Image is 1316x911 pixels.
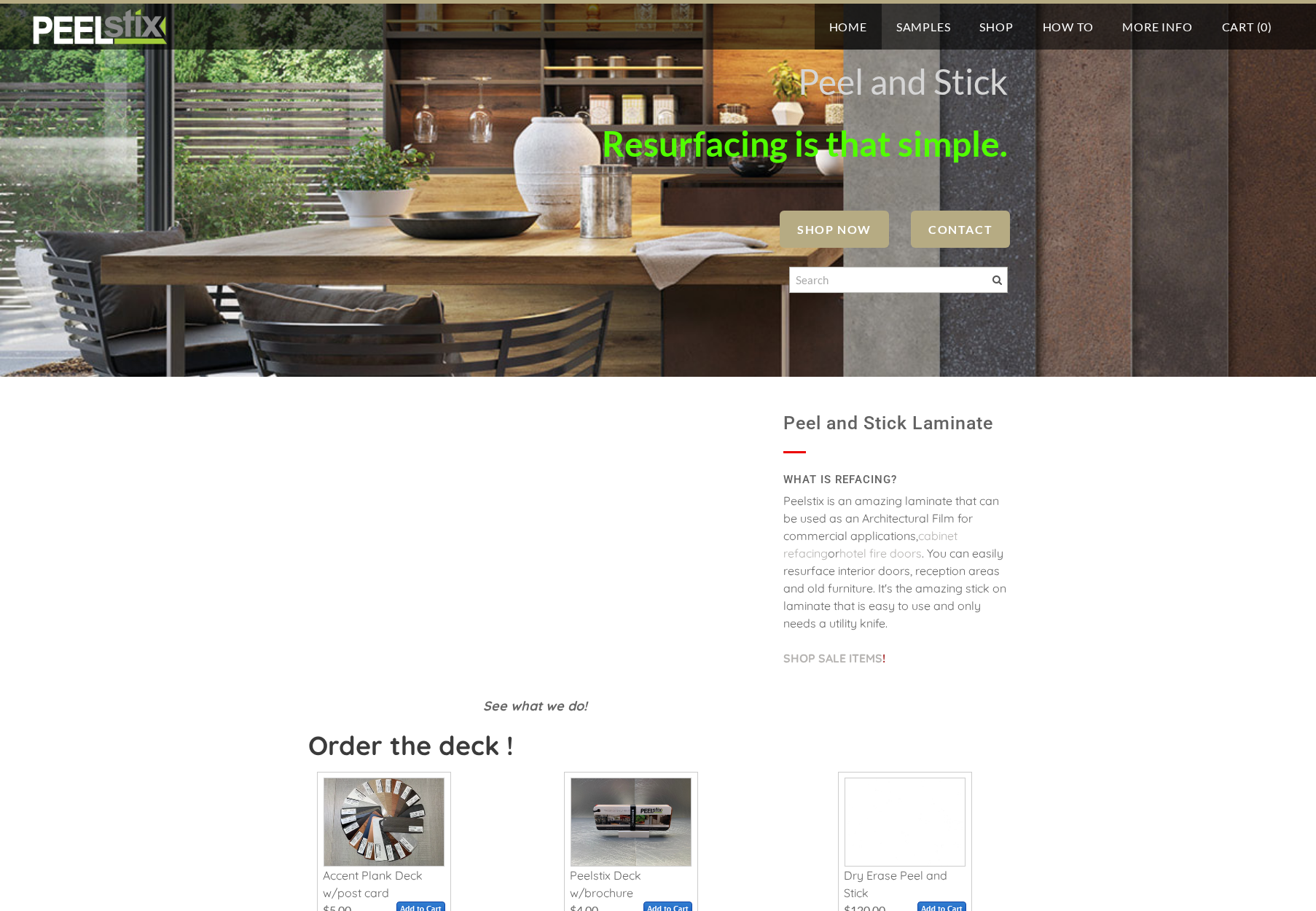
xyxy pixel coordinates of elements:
span: Search [992,275,1002,285]
a: Shop [965,4,1027,50]
strong: Order the deck ! [308,729,514,762]
img: REFACE SUPPLIES [29,9,170,45]
font: Peel and Stick ​ [798,60,1008,102]
a: SHOP NOW [780,211,889,248]
font: Resurfacing is that simple. [602,122,1008,164]
font: ! [783,651,885,665]
a: cabinet refacing [783,528,957,560]
a: Contact [911,211,1010,248]
div: Peelstix Deck w/brochure [570,867,692,902]
a: How To [1028,4,1108,50]
h2: WHAT IS REFACING? [783,468,1008,492]
font: See what we do! [483,697,587,714]
a: More Info [1108,4,1207,50]
h1: Peel and Stick Laminate [783,406,1008,441]
div: Accent Plank Deck w/post card [323,867,445,902]
a: Home [815,4,882,50]
a: hotel fire doors [839,546,922,560]
div: Peelstix is an amazing laminate that can be used as an Architectural Film for commercial applicat... [783,492,1008,681]
a: Samples [882,4,966,50]
input: Search [789,267,1008,293]
span: 0 [1261,20,1268,34]
div: Dry Erase Peel and Stick [844,867,966,902]
a: Cart (0) [1207,4,1287,50]
a: SHOP SALE ITEMS [783,651,882,665]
